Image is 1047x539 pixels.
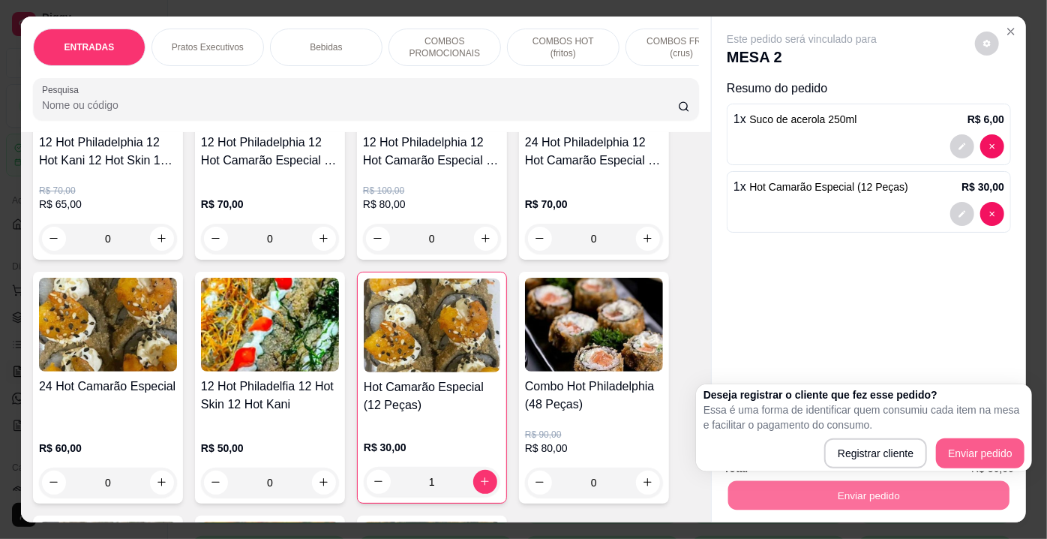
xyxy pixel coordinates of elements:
[727,47,877,68] p: MESA 2
[525,378,663,414] h4: Combo Hot Philadelphia (48 Peças)
[42,83,84,96] label: Pesquisa
[201,134,339,170] h4: 12 Hot Philadelphia 12 Hot Camarão Especial 12 Hot Skin
[364,279,500,372] img: product-image
[525,197,663,212] p: R$ 70,00
[64,41,115,53] p: ENTRADAS
[39,378,177,396] h4: 24 Hot Camarão Especial
[967,112,1004,127] p: R$ 6,00
[950,134,974,158] button: decrease-product-quantity
[728,481,1009,510] button: Enviar pedido
[824,438,927,468] button: Registrar cliente
[39,185,177,197] p: R$ 70,00
[525,441,663,456] p: R$ 80,00
[201,441,339,456] p: R$ 50,00
[39,197,177,212] p: R$ 65,00
[727,80,1011,98] p: Resumo do pedido
[401,35,488,59] p: COMBOS PROMOCIONAIS
[363,185,501,197] p: R$ 100,00
[525,134,663,170] h4: 24 Hot Philadelphia 12 Hot Camarão Especial 12 Hot Butterfly
[201,197,339,212] p: R$ 70,00
[204,227,228,251] button: decrease-product-quantity
[733,178,908,196] p: 1 x
[310,41,342,53] p: Bebidas
[980,134,1004,158] button: decrease-product-quantity
[936,438,1024,468] button: Enviar pedido
[950,202,974,226] button: decrease-product-quantity
[999,20,1023,44] button: Close
[733,110,857,128] p: 1 x
[363,134,501,170] h4: 12 Hot Philadelphia 12 Hot Camarão Especial 02 Harumaki de Queijo 07 HotBall 03 [GEOGRAPHIC_DATA]...
[961,179,1004,194] p: R$ 30,00
[703,387,1024,402] h2: Deseja registrar o cliente que fez esse pedido?
[980,202,1004,226] button: decrease-product-quantity
[312,227,336,251] button: increase-product-quantity
[727,32,877,47] p: Este pedido será vinculado para
[150,227,174,251] button: increase-product-quantity
[975,32,999,56] button: decrease-product-quantity
[638,35,725,59] p: COMBOS FRIOS (crus)
[39,441,177,456] p: R$ 60,00
[749,181,908,193] span: Hot Camarão Especial (12 Peças)
[42,227,66,251] button: decrease-product-quantity
[201,278,339,372] img: product-image
[364,440,500,455] p: R$ 30,00
[39,134,177,170] h4: 12 Hot Philadelphia 12 Hot Kani 12 Hot Skin 12 Hot Butterfly
[520,35,607,59] p: COMBOS HOT (fritos)
[363,197,501,212] p: R$ 80,00
[364,378,500,414] h4: Hot Camarão Especial (12 Peças)
[201,378,339,414] h4: 12 Hot Philadelfia 12 Hot Skin 12 Hot Kani
[525,429,663,441] p: R$ 90,00
[749,113,856,125] span: Suco de acerola 250ml
[703,402,1024,432] p: Essa é uma forma de identificar quem consumiu cada item na mesa e facilitar o pagamento do consumo.
[172,41,244,53] p: Pratos Executivos
[525,278,663,372] img: product-image
[42,98,678,113] input: Pesquisa
[39,278,177,372] img: product-image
